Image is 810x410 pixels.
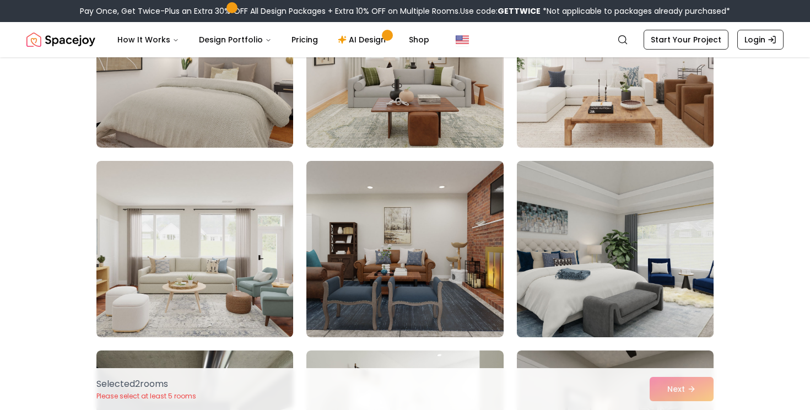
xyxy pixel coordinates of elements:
img: Room room-20 [306,161,503,337]
div: Pay Once, Get Twice-Plus an Extra 30% OFF All Design Packages + Extra 10% OFF on Multiple Rooms. [80,6,730,17]
span: *Not applicable to packages already purchased* [541,6,730,17]
button: Design Portfolio [190,29,280,51]
p: Please select at least 5 rooms [96,392,196,401]
b: GETTWICE [498,6,541,17]
img: United States [456,33,469,46]
button: How It Works [109,29,188,51]
img: Room room-19 [96,161,293,337]
nav: Main [109,29,438,51]
nav: Global [26,22,784,57]
img: Spacejoy Logo [26,29,95,51]
a: Spacejoy [26,29,95,51]
a: Login [737,30,784,50]
img: Room room-21 [512,157,719,342]
p: Selected 2 room s [96,377,196,391]
span: Use code: [460,6,541,17]
a: Pricing [283,29,327,51]
a: Shop [400,29,438,51]
a: Start Your Project [644,30,728,50]
a: AI Design [329,29,398,51]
